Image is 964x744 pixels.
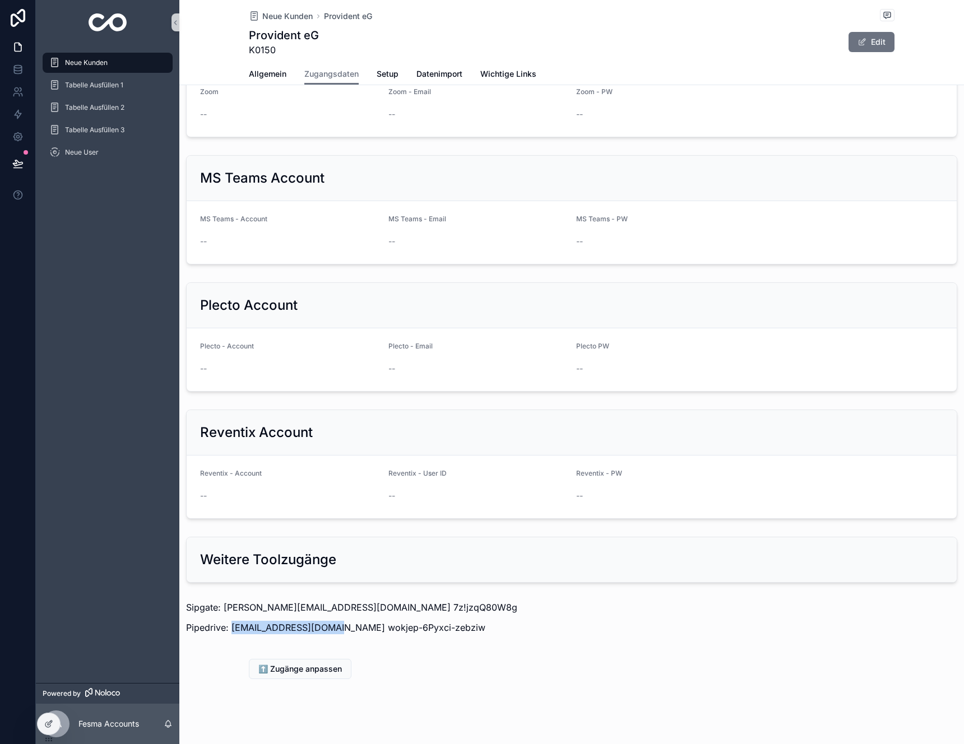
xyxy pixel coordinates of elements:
[576,109,583,120] span: --
[43,75,173,95] a: Tabelle Ausfüllen 1
[249,659,351,679] button: ⬆️ Zugänge anpassen
[388,215,446,223] span: MS Teams - Email
[249,43,319,57] span: K0150
[200,109,207,120] span: --
[43,142,173,162] a: Neue User
[200,215,267,223] span: MS Teams - Account
[262,11,313,22] span: Neue Kunden
[377,64,398,86] a: Setup
[576,236,583,247] span: --
[388,342,433,350] span: Plecto - Email
[200,424,313,441] h2: Reventix Account
[576,215,628,223] span: MS Teams - PW
[43,53,173,73] a: Neue Kunden
[249,68,286,80] span: Allgemein
[576,342,609,350] span: Plecto PW
[65,148,99,157] span: Neue User
[480,64,536,86] a: Wichtige Links
[65,125,124,134] span: Tabelle Ausfüllen 3
[324,11,372,22] a: Provident eG
[249,64,286,86] a: Allgemein
[388,490,395,501] span: --
[65,103,124,112] span: Tabelle Ausfüllen 2
[576,490,583,501] span: --
[200,469,262,477] span: Reventix - Account
[200,236,207,247] span: --
[200,296,298,314] h2: Plecto Account
[416,68,462,80] span: Datenimport
[377,68,398,80] span: Setup
[36,683,179,704] a: Powered by
[186,621,957,634] p: Pipedrive: [EMAIL_ADDRESS][DOMAIN_NAME] wokjep-6Pyxci-zebziw
[200,551,336,569] h2: Weitere Toolzugänge
[200,363,207,374] span: --
[36,45,179,177] div: scrollable content
[43,97,173,118] a: Tabelle Ausfüllen 2
[576,87,613,96] span: Zoom - PW
[200,169,325,187] h2: MS Teams Account
[258,663,342,675] span: ⬆️ Zugänge anpassen
[249,27,319,43] h1: Provident eG
[388,236,395,247] span: --
[65,58,108,67] span: Neue Kunden
[89,13,127,31] img: App logo
[43,120,173,140] a: Tabelle Ausfüllen 3
[200,342,254,350] span: Plecto - Account
[388,109,395,120] span: --
[480,68,536,80] span: Wichtige Links
[388,469,447,477] span: Reventix - User ID
[78,718,139,729] p: Fesma Accounts
[200,87,219,96] span: Zoom
[576,469,622,477] span: Reventix - PW
[849,32,895,52] button: Edit
[388,87,431,96] span: Zoom - Email
[43,689,81,698] span: Powered by
[65,81,123,90] span: Tabelle Ausfüllen 1
[186,601,957,614] p: Sipgate: [PERSON_NAME][EMAIL_ADDRESS][DOMAIN_NAME] 7z!jzqQ80W8g
[576,363,583,374] span: --
[304,64,359,85] a: Zugangsdaten
[388,363,395,374] span: --
[249,11,313,22] a: Neue Kunden
[200,490,207,501] span: --
[416,64,462,86] a: Datenimport
[304,68,359,80] span: Zugangsdaten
